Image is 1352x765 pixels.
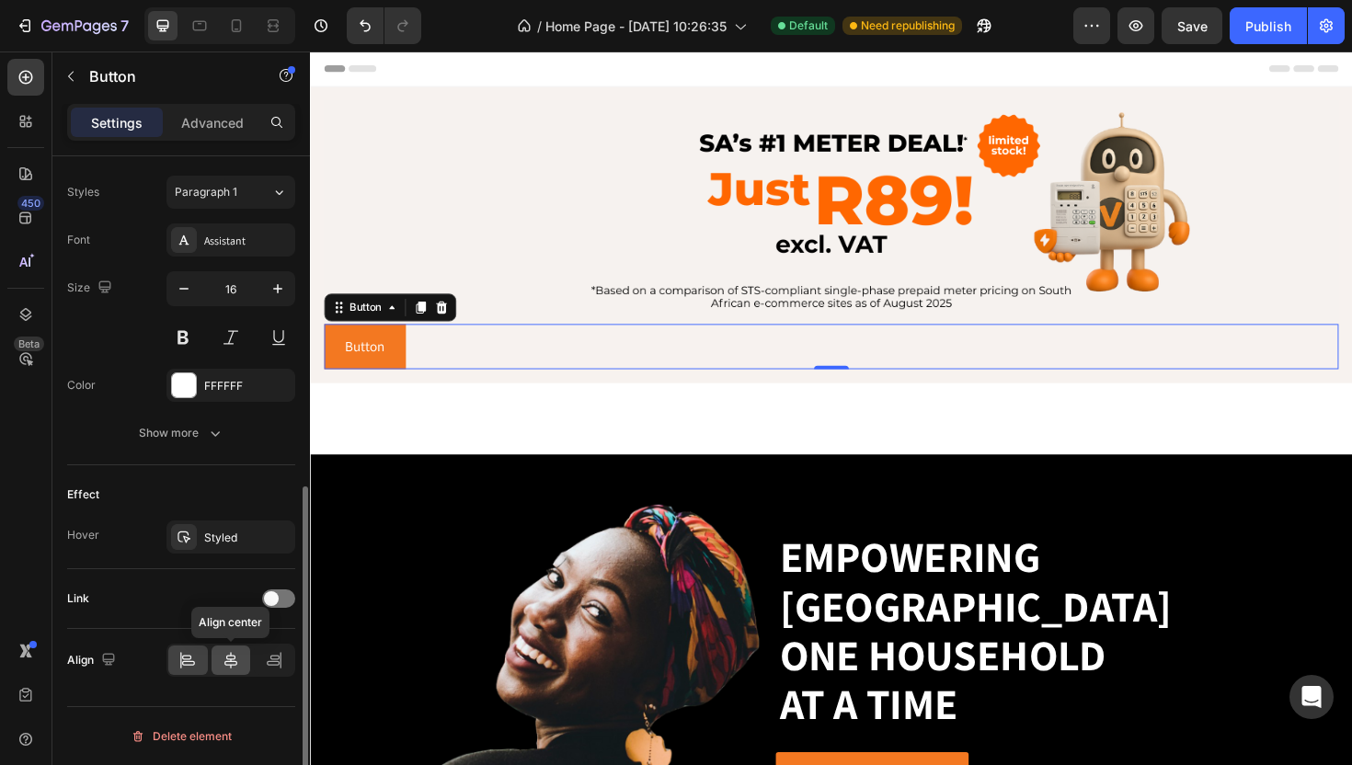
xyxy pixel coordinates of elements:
[14,337,44,351] div: Beta
[861,17,955,34] span: Need republishing
[67,648,120,673] div: Align
[15,52,1089,289] img: gempages_490335180372837471-7db6dbfa-34be-43d8-afa0-7b89ee82bfc6.png
[67,232,90,248] div: Font
[789,17,828,34] span: Default
[17,196,44,211] div: 450
[15,289,101,337] button: <p>Button</p>
[67,184,99,200] div: Styles
[181,113,244,132] p: Advanced
[37,300,79,326] p: Button
[204,378,291,394] div: FFFFFF
[1230,7,1307,44] button: Publish
[545,17,727,36] span: Home Page - [DATE] 10:26:35
[67,486,99,503] div: Effect
[537,17,542,36] span: /
[1289,675,1334,719] div: Open Intercom Messenger
[67,527,99,543] div: Hover
[1162,7,1222,44] button: Save
[120,15,129,37] p: 7
[204,233,291,249] div: Assistant
[67,722,295,751] button: Delete element
[89,65,246,87] p: Button
[347,7,421,44] div: Undo/Redo
[204,530,291,546] div: Styled
[497,661,685,720] span: At A Time
[1245,17,1291,36] div: Publish
[67,377,96,394] div: Color
[310,51,1352,765] iframe: Design area
[166,176,295,209] button: Paragraph 1
[175,184,237,200] span: Paragraph 1
[7,7,137,44] button: 7
[497,610,842,668] span: One Household
[497,506,912,616] span: Empowering [GEOGRAPHIC_DATA]
[67,276,116,301] div: Size
[67,417,295,450] button: Show more
[1177,18,1208,34] span: Save
[67,590,89,607] div: Link
[131,725,232,748] div: Delete element
[139,424,224,442] div: Show more
[38,263,79,280] div: Button
[91,113,143,132] p: Settings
